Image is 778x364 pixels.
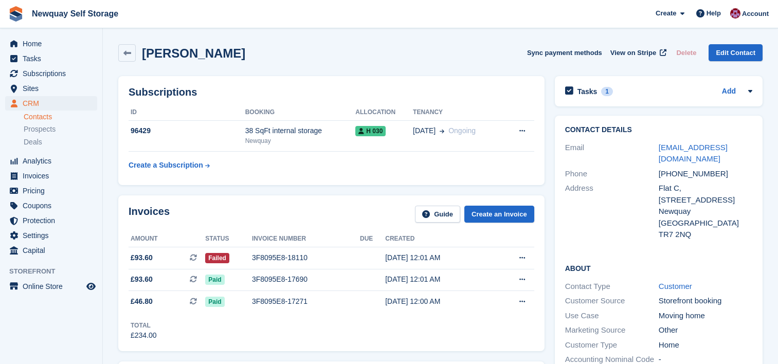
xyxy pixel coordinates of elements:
[415,206,460,223] a: Guide
[565,183,659,241] div: Address
[131,330,157,341] div: £234.00
[23,66,84,81] span: Subscriptions
[5,81,97,96] a: menu
[24,137,97,148] a: Deals
[659,295,752,307] div: Storefront booking
[659,168,752,180] div: [PHONE_NUMBER]
[5,184,97,198] a: menu
[23,228,84,243] span: Settings
[23,243,84,258] span: Capital
[5,96,97,111] a: menu
[5,169,97,183] a: menu
[610,48,656,58] span: View on Stripe
[23,184,84,198] span: Pricing
[129,231,205,247] th: Amount
[5,213,97,228] a: menu
[23,51,84,66] span: Tasks
[23,213,84,228] span: Protection
[129,156,210,175] a: Create a Subscription
[245,104,356,121] th: Booking
[659,183,752,206] div: Flat C, [STREET_ADDRESS]
[385,296,492,307] div: [DATE] 12:00 AM
[385,231,492,247] th: Created
[24,137,42,147] span: Deals
[722,86,736,98] a: Add
[659,206,752,217] div: Newquay
[565,126,752,134] h2: Contact Details
[142,46,245,60] h2: [PERSON_NAME]
[23,198,84,213] span: Coupons
[385,252,492,263] div: [DATE] 12:01 AM
[205,253,229,263] span: Failed
[5,198,97,213] a: menu
[5,154,97,168] a: menu
[5,51,97,66] a: menu
[131,296,153,307] span: £46.80
[659,282,692,290] a: Customer
[659,143,728,163] a: [EMAIL_ADDRESS][DOMAIN_NAME]
[23,279,84,294] span: Online Store
[565,168,659,180] div: Phone
[23,81,84,96] span: Sites
[659,310,752,322] div: Moving home
[659,217,752,229] div: [GEOGRAPHIC_DATA]
[464,206,534,223] a: Create an Invoice
[5,228,97,243] a: menu
[527,44,602,61] button: Sync payment methods
[205,231,252,247] th: Status
[129,104,245,121] th: ID
[23,154,84,168] span: Analytics
[23,96,84,111] span: CRM
[24,112,97,122] a: Contacts
[9,266,102,277] span: Storefront
[672,44,700,61] button: Delete
[5,243,97,258] a: menu
[129,206,170,223] h2: Invoices
[23,169,84,183] span: Invoices
[709,44,763,61] a: Edit Contact
[656,8,676,19] span: Create
[707,8,721,19] span: Help
[355,104,413,121] th: Allocation
[565,339,659,351] div: Customer Type
[565,142,659,165] div: Email
[23,37,84,51] span: Home
[131,252,153,263] span: £93.60
[742,9,769,19] span: Account
[730,8,740,19] img: Paul Upson
[8,6,24,22] img: stora-icon-8386f47178a22dfd0bd8f6a31ec36ba5ce8667c1dd55bd0f319d3a0aa187defe.svg
[565,281,659,293] div: Contact Type
[252,274,360,285] div: 3F8095E8-17690
[659,324,752,336] div: Other
[355,126,386,136] span: H 030
[5,279,97,294] a: menu
[5,66,97,81] a: menu
[577,87,598,96] h2: Tasks
[205,297,224,307] span: Paid
[85,280,97,293] a: Preview store
[385,274,492,285] div: [DATE] 12:01 AM
[5,37,97,51] a: menu
[565,310,659,322] div: Use Case
[448,126,476,135] span: Ongoing
[24,124,97,135] a: Prospects
[659,229,752,241] div: TR7 2NQ
[565,295,659,307] div: Customer Source
[413,125,436,136] span: [DATE]
[565,324,659,336] div: Marketing Source
[131,274,153,285] span: £93.60
[129,86,534,98] h2: Subscriptions
[131,321,157,330] div: Total
[252,296,360,307] div: 3F8095E8-17271
[252,252,360,263] div: 3F8095E8-18110
[252,231,360,247] th: Invoice number
[205,275,224,285] span: Paid
[245,125,356,136] div: 38 SqFt internal storage
[360,231,385,247] th: Due
[129,160,203,171] div: Create a Subscription
[565,263,752,273] h2: About
[606,44,668,61] a: View on Stripe
[245,136,356,145] div: Newquay
[413,104,503,121] th: Tenancy
[24,124,56,134] span: Prospects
